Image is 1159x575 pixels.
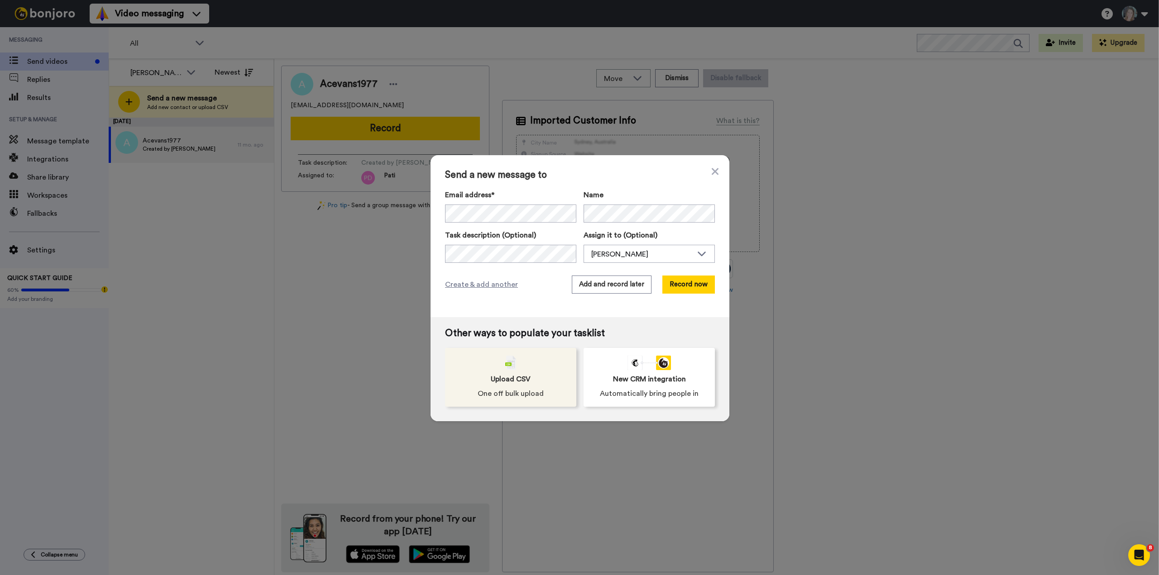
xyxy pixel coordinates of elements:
[584,230,715,241] label: Assign it to (Optional)
[505,356,516,370] img: csv-grey.png
[1128,544,1150,566] iframe: Intercom live chat
[478,388,544,399] span: One off bulk upload
[591,249,693,260] div: [PERSON_NAME]
[1147,544,1154,551] span: 8
[445,230,576,241] label: Task description (Optional)
[491,374,531,385] span: Upload CSV
[445,279,518,290] span: Create & add another
[445,190,576,200] label: Email address*
[572,276,651,294] button: Add and record later
[600,388,699,399] span: Automatically bring people in
[445,170,715,181] span: Send a new message to
[584,190,603,200] span: Name
[662,276,715,294] button: Record now
[445,328,715,339] span: Other ways to populate your tasklist
[627,356,671,370] div: animation
[613,374,686,385] span: New CRM integration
